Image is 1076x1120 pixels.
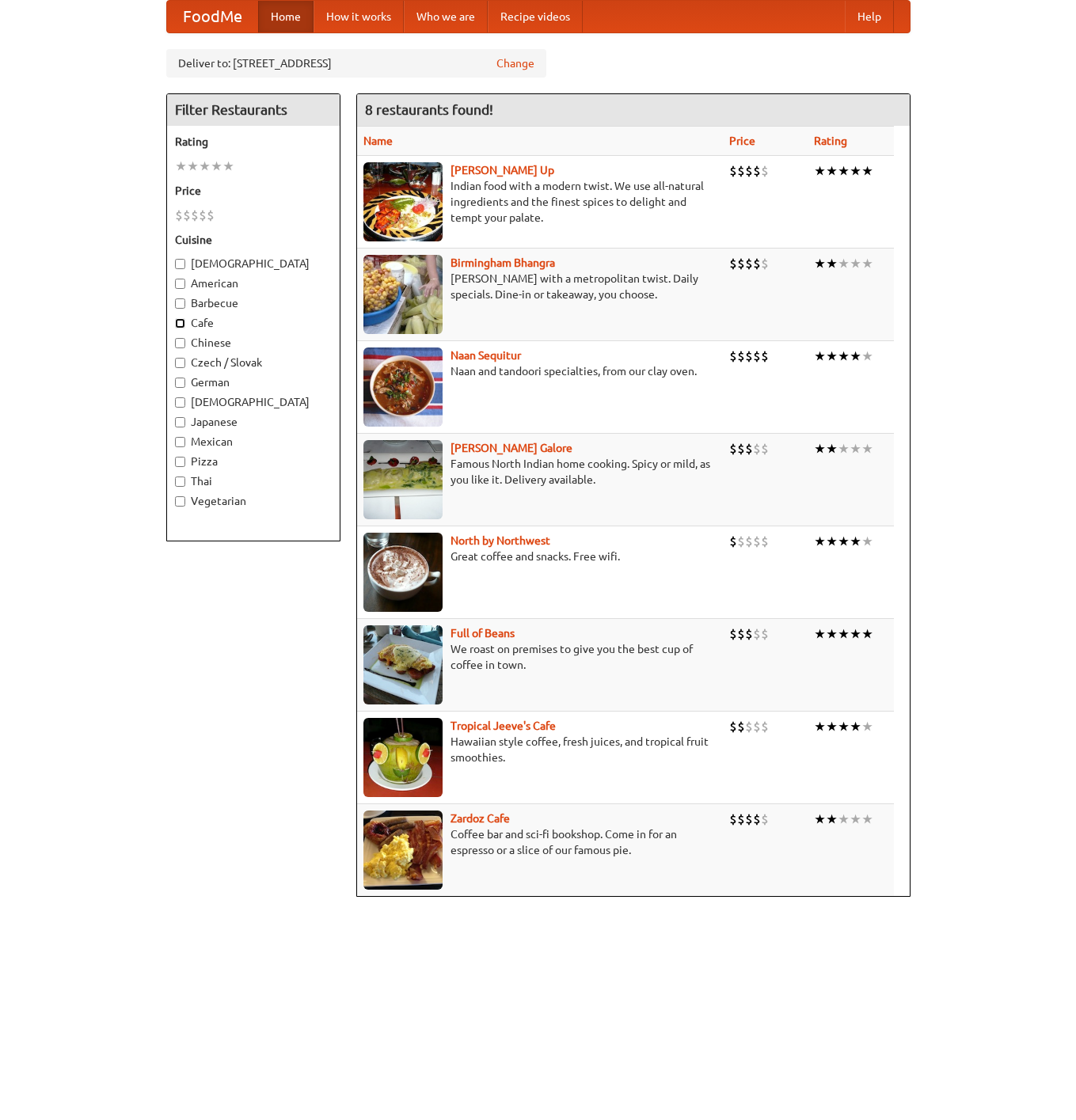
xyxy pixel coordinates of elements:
li: ★ [861,347,873,365]
li: $ [737,255,745,272]
li: ★ [850,625,861,643]
li: $ [745,347,753,365]
li: $ [729,625,737,643]
li: $ [753,625,761,643]
a: How it works [314,1,404,32]
img: bhangra.jpg [363,255,443,334]
li: $ [753,440,761,457]
li: $ [737,533,745,550]
li: $ [199,207,207,224]
li: ★ [826,625,838,643]
a: [PERSON_NAME] Galore [451,442,572,454]
li: $ [761,811,769,828]
li: ★ [826,811,838,828]
input: Cafe [175,318,185,328]
label: [DEMOGRAPHIC_DATA] [175,256,332,271]
label: Japanese [175,414,332,430]
input: Mexican [175,437,185,447]
a: Home [258,1,314,32]
li: $ [761,347,769,365]
li: ★ [861,533,873,550]
p: Coffee bar and sci-fi bookshop. Come in for an espresso or a slice of our famous pie. [363,826,717,858]
li: $ [737,347,745,365]
a: Rating [814,135,847,147]
li: $ [745,625,753,643]
input: Thai [175,476,185,487]
label: [DEMOGRAPHIC_DATA] [175,394,332,410]
a: [PERSON_NAME] Up [451,164,554,177]
li: ★ [850,162,861,180]
label: Mexican [175,434,332,450]
h5: Price [175,183,332,199]
li: ★ [838,255,850,272]
li: $ [745,255,753,272]
li: $ [175,207,183,224]
li: ★ [814,625,826,643]
li: $ [745,533,753,550]
li: $ [737,625,745,643]
li: ★ [861,255,873,272]
li: $ [729,718,737,735]
li: $ [183,207,191,224]
input: [DEMOGRAPHIC_DATA] [175,397,185,408]
li: ★ [861,162,873,180]
label: Barbecue [175,295,332,311]
li: ★ [838,533,850,550]
input: American [175,279,185,289]
img: jeeves.jpg [363,718,443,797]
li: ★ [850,347,861,365]
input: Pizza [175,457,185,467]
input: Vegetarian [175,496,185,507]
label: Chinese [175,335,332,351]
input: Barbecue [175,298,185,309]
li: $ [729,162,737,180]
li: ★ [838,625,850,643]
li: $ [745,440,753,457]
li: $ [761,255,769,272]
li: ★ [838,718,850,735]
li: ★ [838,162,850,180]
li: $ [745,811,753,828]
li: $ [753,718,761,735]
li: ★ [826,533,838,550]
p: Great coffee and snacks. Free wifi. [363,549,717,564]
input: Japanese [175,417,185,427]
b: Naan Sequitur [451,349,521,362]
input: [DEMOGRAPHIC_DATA] [175,259,185,269]
img: north.jpg [363,533,443,612]
li: ★ [814,811,826,828]
input: German [175,378,185,388]
ng-pluralize: 8 restaurants found! [365,102,493,117]
li: $ [737,718,745,735]
li: ★ [850,440,861,457]
a: Full of Beans [451,627,515,640]
li: ★ [861,811,873,828]
li: $ [761,162,769,180]
li: ★ [838,811,850,828]
a: Birmingham Bhangra [451,256,555,269]
li: ★ [861,718,873,735]
p: Hawaiian style coffee, fresh juices, and tropical fruit smoothies. [363,734,717,765]
li: ★ [838,440,850,457]
h5: Rating [175,134,332,150]
a: North by Northwest [451,534,550,547]
li: $ [761,625,769,643]
input: Chinese [175,338,185,348]
li: ★ [861,440,873,457]
li: $ [191,207,199,224]
div: Deliver to: [STREET_ADDRESS] [166,49,546,78]
li: ★ [838,347,850,365]
li: ★ [175,158,187,175]
img: curryup.jpg [363,162,443,241]
li: $ [729,255,737,272]
h4: Filter Restaurants [167,94,340,126]
input: Czech / Slovak [175,358,185,368]
label: Vegetarian [175,493,332,509]
li: ★ [222,158,234,175]
li: ★ [814,347,826,365]
a: Tropical Jeeve's Cafe [451,719,556,732]
p: We roast on premises to give you the best cup of coffee in town. [363,641,717,673]
b: Zardoz Cafe [451,812,510,825]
